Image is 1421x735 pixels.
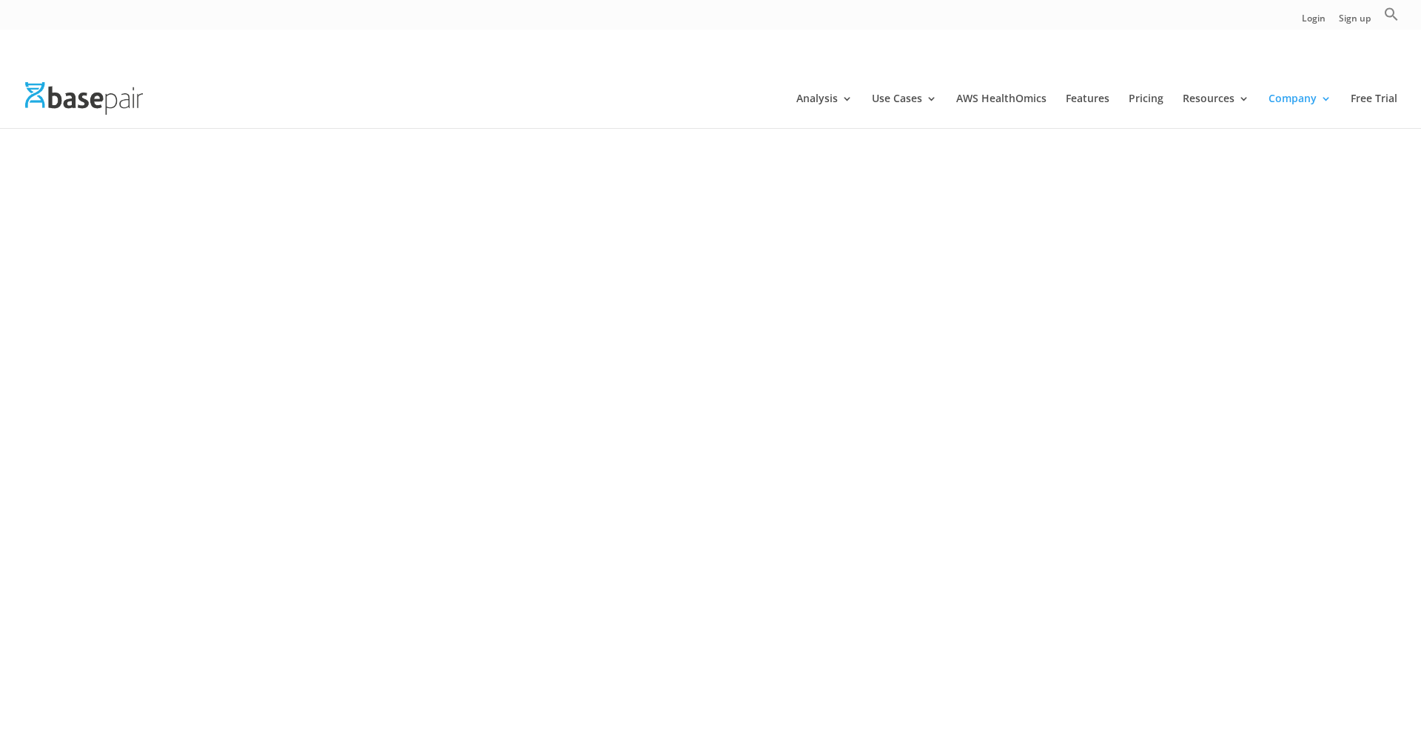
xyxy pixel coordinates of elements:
[1339,14,1371,30] a: Sign up
[1302,14,1326,30] a: Login
[25,82,143,114] img: Basepair
[1351,93,1397,128] a: Free Trial
[1384,7,1399,30] a: Search Icon Link
[1384,7,1399,21] svg: Search
[796,93,853,128] a: Analysis
[1269,93,1331,128] a: Company
[1129,93,1163,128] a: Pricing
[872,93,937,128] a: Use Cases
[956,93,1047,128] a: AWS HealthOmics
[1066,93,1109,128] a: Features
[1183,93,1249,128] a: Resources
